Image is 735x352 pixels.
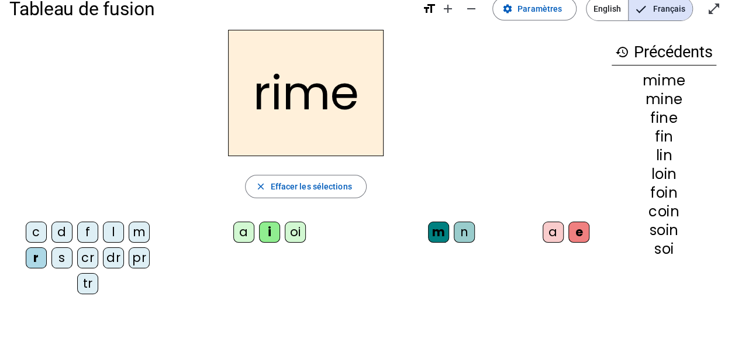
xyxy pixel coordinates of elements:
[51,222,73,243] div: d
[568,222,589,243] div: e
[77,273,98,294] div: tr
[612,205,716,219] div: coin
[228,30,384,156] h2: rime
[285,222,306,243] div: oi
[259,222,280,243] div: i
[103,247,124,268] div: dr
[612,149,716,163] div: lin
[77,247,98,268] div: cr
[441,2,455,16] mat-icon: add
[517,2,562,16] span: Paramètres
[612,39,716,65] h3: Précédents
[103,222,124,243] div: l
[233,222,254,243] div: a
[612,186,716,200] div: foin
[129,247,150,268] div: pr
[129,222,150,243] div: m
[245,175,366,198] button: Effacer les sélections
[612,167,716,181] div: loin
[26,247,47,268] div: r
[612,74,716,88] div: mime
[543,222,564,243] div: a
[612,130,716,144] div: fin
[270,180,351,194] span: Effacer les sélections
[612,223,716,237] div: soin
[464,2,478,16] mat-icon: remove
[51,247,73,268] div: s
[428,222,449,243] div: m
[422,2,436,16] mat-icon: format_size
[612,242,716,256] div: soi
[454,222,475,243] div: n
[707,2,721,16] mat-icon: open_in_full
[612,111,716,125] div: fine
[612,92,716,106] div: mine
[26,222,47,243] div: c
[502,4,513,14] mat-icon: settings
[77,222,98,243] div: f
[615,45,629,59] mat-icon: history
[255,181,265,192] mat-icon: close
